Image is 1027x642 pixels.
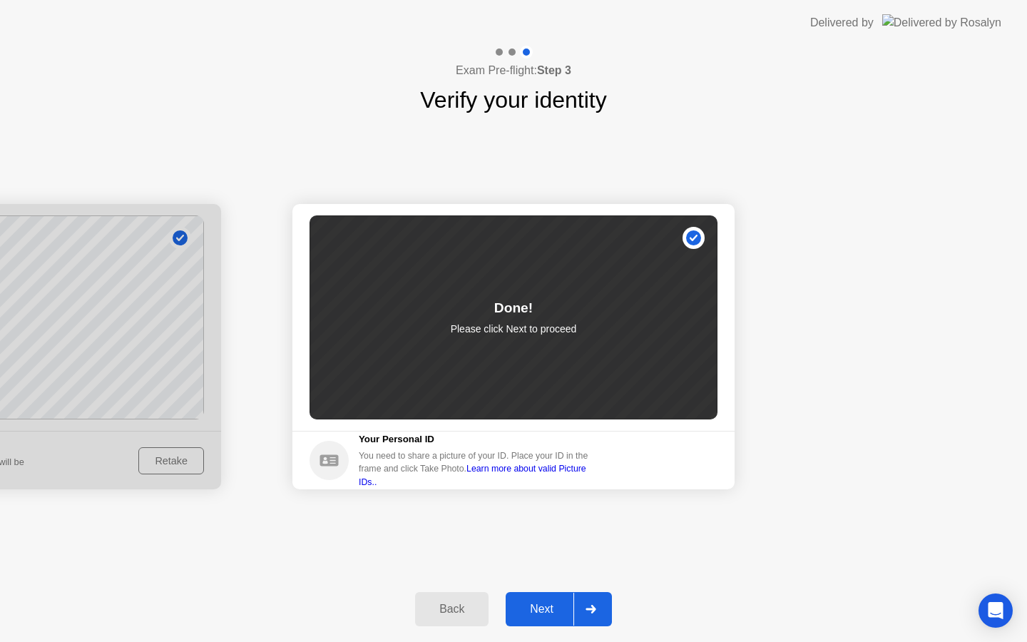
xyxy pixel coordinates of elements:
[451,322,577,337] p: Please click Next to proceed
[506,592,612,626] button: Next
[979,593,1013,628] div: Open Intercom Messenger
[359,464,586,486] a: Learn more about valid Picture IDs..
[456,62,571,79] h4: Exam Pre-flight:
[510,603,573,616] div: Next
[810,14,874,31] div: Delivered by
[537,64,571,76] b: Step 3
[359,449,598,489] div: You need to share a picture of your ID. Place your ID in the frame and click Take Photo.
[494,298,533,319] div: Done!
[415,592,489,626] button: Back
[419,603,484,616] div: Back
[420,83,606,117] h1: Verify your identity
[882,14,1001,31] img: Delivered by Rosalyn
[359,432,598,447] h5: Your Personal ID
